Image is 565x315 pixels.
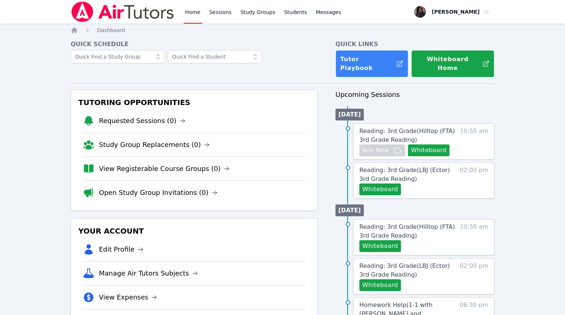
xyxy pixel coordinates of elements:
[71,27,494,34] nav: Breadcrumb
[71,1,175,22] img: Air Tutors
[460,127,488,156] span: 10:50 am
[359,127,456,144] a: Reading: 3rd Grade(Hilltop (FTA) 3rd Grade Reading)
[359,279,401,291] button: Whiteboard
[359,262,450,278] span: Reading: 3rd Grade ( LBJ (Ector) 3rd Grade Reading )
[460,262,488,291] span: 02:00 pm
[359,240,401,252] button: Whiteboard
[335,204,364,216] li: [DATE]
[411,50,494,77] button: Whiteboard Home
[77,224,312,238] h3: Your Account
[359,127,455,143] span: Reading: 3rd Grade ( Hilltop (FTA) 3rd Grade Reading )
[99,140,210,150] a: Study Group Replacements (0)
[359,223,455,239] span: Reading: 3rd Grade ( Hilltop (FTA) 3rd Grade Reading )
[71,50,165,63] input: Quick Find a Study Group
[99,188,217,198] a: Open Study Group Invitations (0)
[77,96,312,109] h3: Tutoring Opportunities
[71,40,318,49] h4: Quick Schedule
[359,223,456,240] a: Reading: 3rd Grade(Hilltop (FTA) 3rd Grade Reading)
[99,268,198,279] a: Manage Air Tutors Subjects
[460,223,488,252] span: 10:50 am
[408,144,449,156] button: Whiteboard
[99,244,143,255] a: Edit Profile
[359,262,456,279] a: Reading: 3rd Grade(LBJ (Ector) 3rd Grade Reading)
[97,27,125,33] span: Dashboard
[316,8,341,16] span: Messages
[359,166,456,183] a: Reading: 3rd Grade(LBJ (Ector) 3rd Grade Reading)
[460,166,488,195] span: 02:00 pm
[99,116,185,126] a: Requested Sessions (0)
[99,164,230,174] a: View Registerable Course Groups (0)
[99,292,157,302] a: View Expenses
[362,146,389,155] span: Join Now
[168,50,262,63] input: Quick Find a Student
[335,109,364,120] li: [DATE]
[359,183,401,195] button: Whiteboard
[335,90,494,100] h3: Upcoming Sessions
[97,27,125,34] a: Dashboard
[359,167,450,182] span: Reading: 3rd Grade ( LBJ (Ector) 3rd Grade Reading )
[359,144,405,156] button: Join Now
[335,50,408,77] a: Tutor Playbook
[335,40,494,49] h4: Quick Links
